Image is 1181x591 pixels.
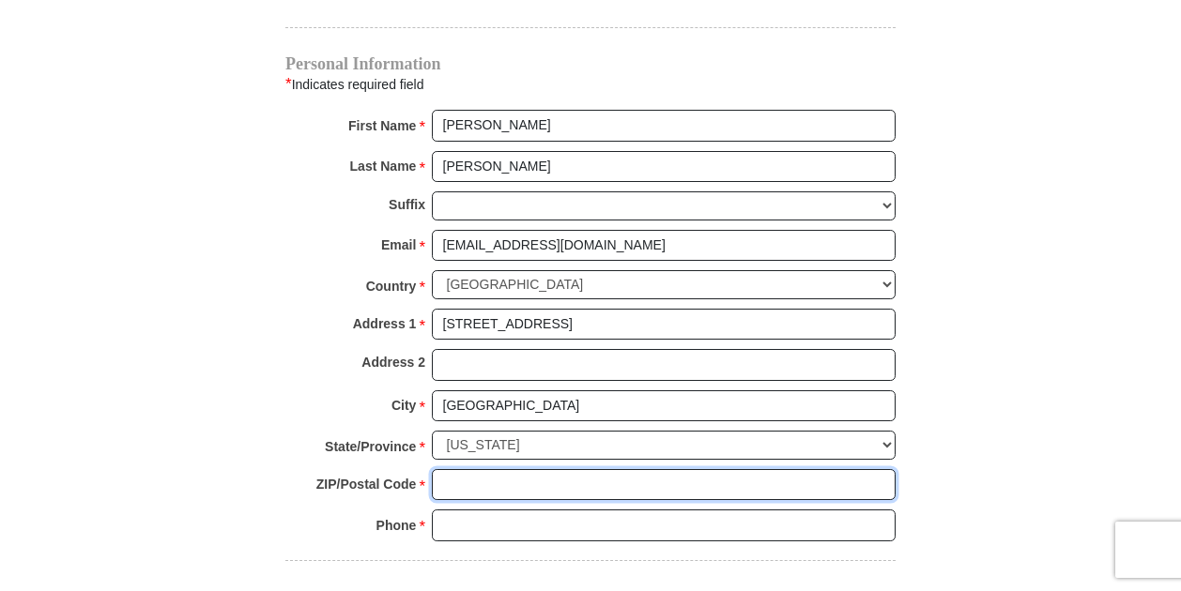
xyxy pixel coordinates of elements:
[353,311,417,337] strong: Address 1
[361,349,425,375] strong: Address 2
[285,72,896,97] div: Indicates required field
[325,433,416,460] strong: State/Province
[376,512,417,538] strong: Phone
[316,471,417,497] strong: ZIP/Postal Code
[381,232,416,258] strong: Email
[348,113,416,139] strong: First Name
[285,56,896,71] h4: Personal Information
[391,392,416,418] strong: City
[389,191,425,218] strong: Suffix
[366,273,417,299] strong: Country
[350,153,417,179] strong: Last Name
